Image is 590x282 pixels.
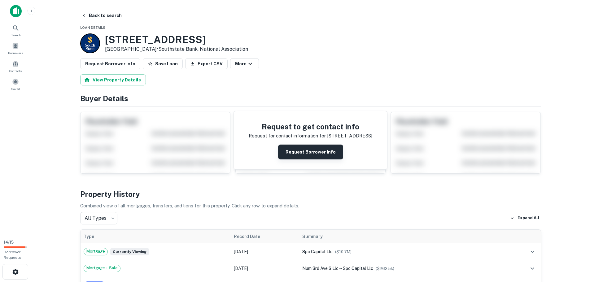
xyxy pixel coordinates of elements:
span: Search [11,33,21,37]
th: Type [81,230,231,243]
p: Combined view of all mortgages, transfers, and liens for this property. Click any row to expand d... [80,202,541,210]
iframe: Chat Widget [559,232,590,262]
span: spc capital llc [302,249,333,254]
h4: Buyer Details [80,93,541,104]
a: Contacts [2,58,29,75]
a: Southstate Bank, National Association [158,46,248,52]
a: Saved [2,76,29,93]
span: ($ 10.7M ) [335,249,352,254]
span: Saved [11,86,20,91]
p: [GEOGRAPHIC_DATA] • [105,46,248,53]
a: Search [2,22,29,39]
th: Summary [299,230,505,243]
span: Borrower Requests [4,250,21,260]
button: Request Borrower Info [80,58,140,69]
td: [DATE] [231,243,299,260]
span: Mortgage [84,248,107,254]
h4: Request to get contact info [249,121,372,132]
button: Back to search [79,10,124,21]
button: View Property Details [80,74,146,85]
span: Loan Details [80,26,105,29]
td: [DATE] [231,260,299,277]
span: num 3rd ave s llc [302,266,339,271]
button: expand row [527,263,538,274]
a: Borrowers [2,40,29,57]
button: More [230,58,259,69]
p: [STREET_ADDRESS] [327,132,372,140]
div: All Types [80,212,117,224]
span: Mortgage + Sale [84,265,120,271]
span: Contacts [9,68,22,73]
img: capitalize-icon.png [10,5,22,17]
button: Save Loan [143,58,183,69]
button: Export CSV [185,58,228,69]
p: Request for contact information for [249,132,326,140]
span: ($ 262.5k ) [376,266,394,271]
h4: Property History [80,189,541,200]
button: Request Borrower Info [278,145,343,159]
span: Borrowers [8,50,23,55]
span: 14 / 15 [4,240,14,245]
button: expand row [527,246,538,257]
span: spc capital llc [343,266,373,271]
div: → [302,265,502,272]
button: Expand All [509,214,541,223]
span: Currently viewing [110,248,149,255]
th: Record Date [231,230,299,243]
h3: [STREET_ADDRESS] [105,34,248,46]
